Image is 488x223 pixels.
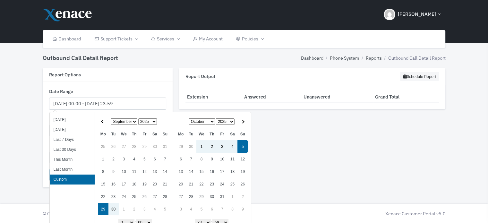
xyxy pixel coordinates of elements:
td: 23 [108,190,119,203]
td: 30 [207,190,217,203]
td: 26 [139,190,150,203]
td: 11 [129,165,139,178]
td: 5 [237,140,248,153]
td: 18 [227,165,237,178]
td: 1 [119,203,129,215]
td: 8 [227,203,237,215]
td: 21 [186,178,196,190]
th: Tu [108,128,119,140]
td: 5 [196,203,207,215]
td: 7 [160,153,170,165]
td: 20 [150,178,160,190]
td: 28 [160,190,170,203]
td: 21 [160,178,170,190]
td: 27 [119,140,129,153]
a: Support Tickets [88,30,144,48]
td: 25 [227,178,237,190]
td: 3 [176,203,186,215]
td: 10 [217,153,227,165]
button: Schedule Report [400,72,439,81]
th: Th [129,128,139,140]
td: 17 [119,178,129,190]
th: We [119,128,129,140]
td: 13 [150,165,160,178]
a: Dashboard [301,55,323,62]
td: 3 [119,153,129,165]
td: 4 [150,203,160,215]
td: 19 [237,165,248,178]
td: 1 [227,190,237,203]
td: 4 [227,140,237,153]
td: 10 [119,165,129,178]
img: Header Avatar [384,9,395,20]
td: 7 [186,153,196,165]
li: This Month [50,155,95,165]
td: 29 [196,190,207,203]
a: Phone System [330,55,359,62]
td: 1 [98,153,108,165]
td: 8 [98,165,108,178]
th: Mo [98,128,108,140]
td: 28 [129,140,139,153]
td: 12 [237,153,248,165]
div: Xenace Customer Portal v5.0 [247,210,446,217]
a: Reports [365,55,381,62]
td: 16 [207,165,217,178]
td: 5 [139,153,150,165]
th: Th [207,128,217,140]
li: Last 7 Days [50,135,95,145]
td: 19 [139,178,150,190]
h6: Report Options [49,72,166,77]
td: 4 [186,203,196,215]
td: 24 [119,190,129,203]
button: [PERSON_NAME] [380,3,445,26]
td: 2 [237,190,248,203]
h6: Report Output [185,73,215,79]
th: Grand Total [373,92,439,102]
td: 6 [176,153,186,165]
td: 15 [98,178,108,190]
th: We [196,128,207,140]
td: 18 [129,178,139,190]
td: 14 [186,165,196,178]
td: 9 [108,165,119,178]
td: 9 [237,203,248,215]
td: 30 [108,203,119,215]
td: 29 [176,140,186,153]
li: Custom [50,175,95,184]
li: [DATE] [50,125,95,135]
td: 26 [237,178,248,190]
th: Sa [150,128,160,140]
th: Su [160,128,170,140]
td: 6 [207,203,217,215]
th: Fr [139,128,150,140]
td: 23 [207,178,217,190]
th: Unanswered [302,92,373,102]
th: Fr [217,128,227,140]
td: 14 [160,165,170,178]
td: 25 [98,140,108,153]
span: [PERSON_NAME] [398,11,436,18]
li: Last Month [50,165,95,175]
td: 15 [196,165,207,178]
td: 2 [108,153,119,165]
td: 2 [129,203,139,215]
td: 31 [160,140,170,153]
td: 9 [207,153,217,165]
th: Su [237,128,248,140]
a: My Account [186,30,229,48]
td: 7 [217,203,227,215]
td: 20 [176,178,186,190]
a: Services [144,30,186,48]
td: 27 [176,190,186,203]
td: 25 [129,190,139,203]
td: 8 [196,153,207,165]
td: 24 [217,178,227,190]
li: Outbound Call Detail Report [381,55,445,62]
td: 27 [150,190,160,203]
li: Last 30 Days [50,145,95,155]
td: 13 [176,165,186,178]
td: 22 [98,190,108,203]
h4: Outbound Call Detail Report [43,55,118,62]
td: 5 [160,203,170,215]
